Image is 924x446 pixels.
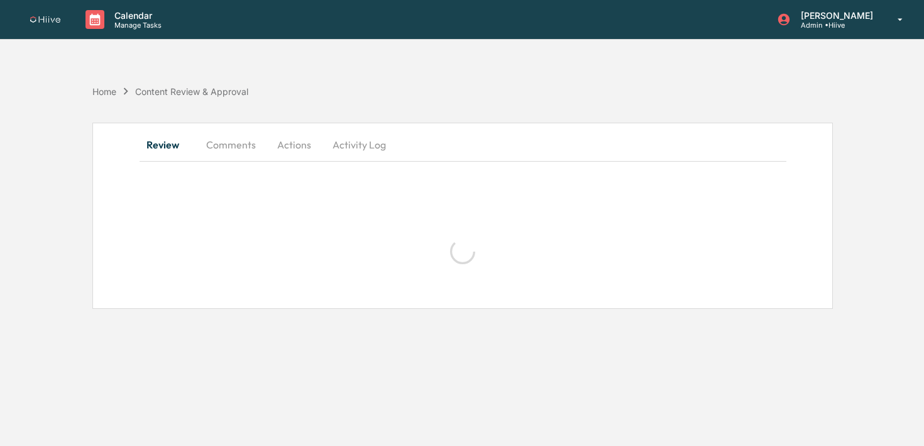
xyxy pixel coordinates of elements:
div: Content Review & Approval [135,86,248,97]
p: [PERSON_NAME] [791,10,879,21]
p: Admin • Hiive [791,21,879,30]
p: Manage Tasks [104,21,168,30]
button: Review [140,130,196,160]
div: secondary tabs example [140,130,786,160]
button: Actions [266,130,322,160]
p: Calendar [104,10,168,21]
button: Comments [196,130,266,160]
img: logo [30,16,60,23]
div: Home [92,86,116,97]
button: Activity Log [322,130,396,160]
